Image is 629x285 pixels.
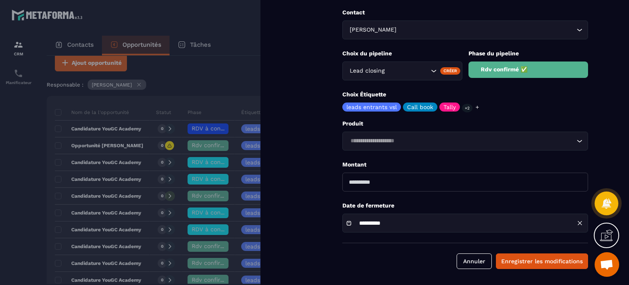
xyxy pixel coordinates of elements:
p: Tally [443,104,456,110]
p: Phase du pipeline [468,50,588,57]
p: Produit [342,120,588,128]
span: Lead closing [348,66,386,75]
input: Search for option [398,25,575,34]
input: Search for option [348,137,575,146]
p: Choix Étiquette [342,91,588,98]
div: Ouvrir le chat [595,252,619,277]
p: Contact [342,9,588,16]
span: [PERSON_NAME] [348,25,398,34]
div: Créer [440,67,460,75]
p: Choix du pipeline [342,50,462,57]
p: Call book [407,104,433,110]
p: leads entrants vsl [346,104,397,110]
div: Search for option [342,62,462,80]
p: Date de fermeture [342,202,588,210]
div: Search for option [342,132,588,150]
button: Enregistrer les modifications [496,253,588,269]
p: Montant [342,161,588,169]
div: Search for option [342,21,588,39]
input: Search for option [386,66,429,75]
p: +2 [462,104,473,112]
button: Annuler [457,253,492,269]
